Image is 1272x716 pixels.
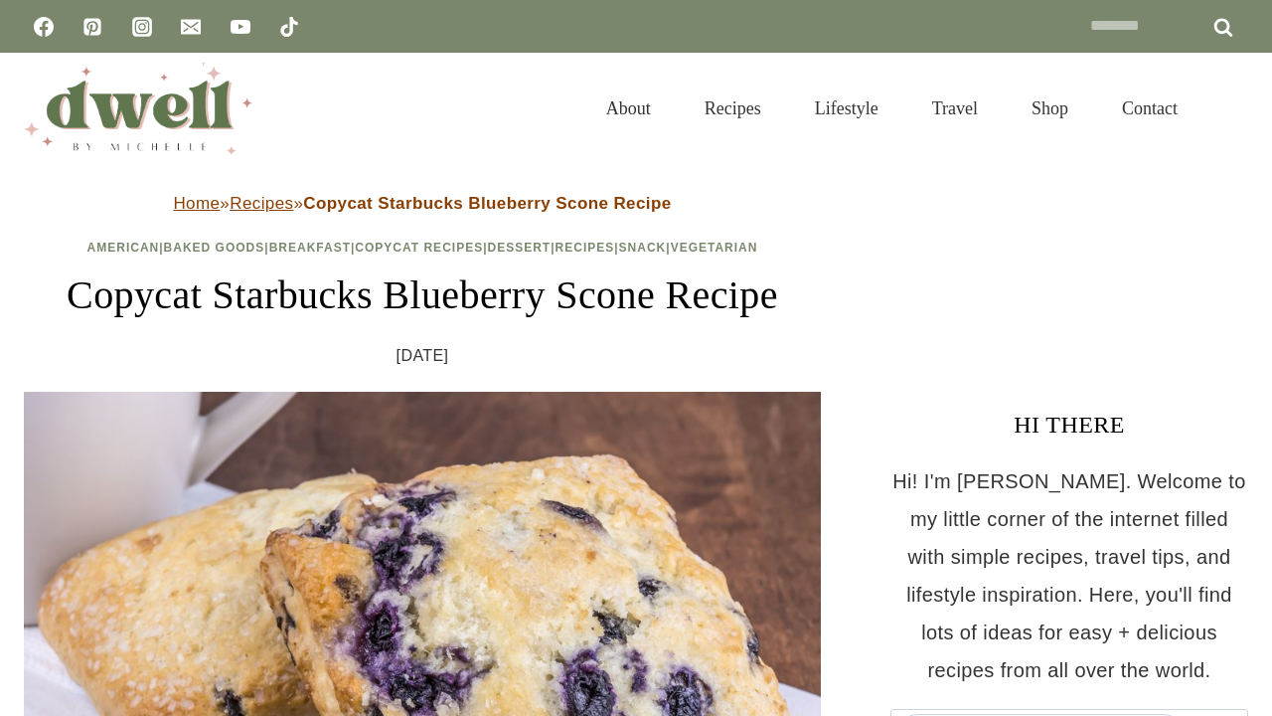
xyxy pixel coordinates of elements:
a: Pinterest [73,7,112,47]
a: TikTok [269,7,309,47]
p: Hi! I'm [PERSON_NAME]. Welcome to my little corner of the internet filled with simple recipes, tr... [890,462,1248,689]
a: Lifestyle [788,74,905,143]
a: Recipes [230,194,293,213]
nav: Primary Navigation [579,74,1204,143]
a: Vegetarian [671,241,758,255]
a: Breakfast [269,241,351,255]
a: About [579,74,678,143]
a: Copycat Recipes [355,241,483,255]
a: Baked Goods [164,241,265,255]
h3: HI THERE [890,407,1248,443]
img: DWELL by michelle [24,63,252,154]
strong: Copycat Starbucks Blueberry Scone Recipe [303,194,671,213]
a: Recipes [556,241,615,255]
h1: Copycat Starbucks Blueberry Scone Recipe [24,266,821,325]
a: American [87,241,160,255]
a: Shop [1005,74,1095,143]
span: | | | | | | | [87,241,758,255]
a: Recipes [678,74,788,143]
a: YouTube [221,7,260,47]
a: Travel [905,74,1005,143]
button: View Search Form [1214,91,1248,125]
a: Email [171,7,211,47]
a: Facebook [24,7,64,47]
a: Home [173,194,220,213]
a: Contact [1095,74,1204,143]
span: » » [173,194,671,213]
time: [DATE] [397,341,449,371]
a: Instagram [122,7,162,47]
a: Dessert [488,241,552,255]
a: Snack [619,241,667,255]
